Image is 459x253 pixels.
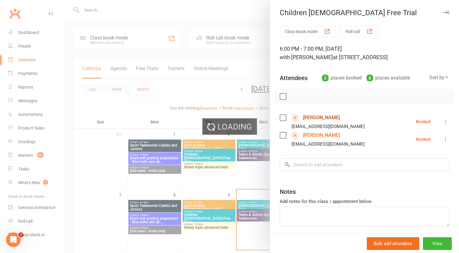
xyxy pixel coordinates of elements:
a: [PERSON_NAME] [303,130,340,140]
div: 2 [322,75,329,81]
div: Sort by [429,74,449,82]
div: Notes [280,187,296,196]
div: Attendees [280,74,308,82]
div: 6:00 PM - 7:00 PM, [DATE] [280,45,449,62]
div: [EMAIL_ADDRESS][DOMAIN_NAME] [292,140,365,148]
div: Booked [416,120,430,124]
a: [PERSON_NAME] [303,113,340,123]
span: 2 [19,232,23,237]
div: Children [DEMOGRAPHIC_DATA] Free Trial [270,8,459,17]
div: places booked [322,74,362,82]
div: 8 [366,75,373,81]
div: [EMAIL_ADDRESS][DOMAIN_NAME] [292,123,365,130]
input: Search to add attendees [280,158,449,171]
button: Roll call [340,26,378,37]
div: Booked [416,137,430,141]
button: Bulk add attendees [367,237,419,250]
div: Add notes for this class / appointment below [280,198,449,205]
iframe: Intercom live chat [6,232,21,247]
div: places available [366,74,410,82]
span: at [STREET_ADDRESS] [333,54,388,60]
span: with [PERSON_NAME] [280,54,333,60]
button: View [423,237,452,250]
button: Class kiosk mode [280,26,336,37]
